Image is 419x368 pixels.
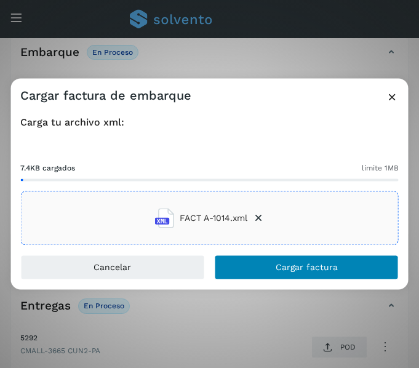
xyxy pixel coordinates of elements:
[20,116,399,128] h4: Carga tu archivo xml:
[276,263,338,272] span: Cargar factura
[20,255,204,280] button: Cancelar
[20,88,191,103] h3: Cargar factura de embarque
[20,163,75,174] span: 7.4KB cargados
[362,163,399,174] span: límite 1MB
[180,212,247,225] span: FACT A-1014.xml
[215,255,399,280] button: Cargar factura
[94,263,131,272] span: Cancelar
